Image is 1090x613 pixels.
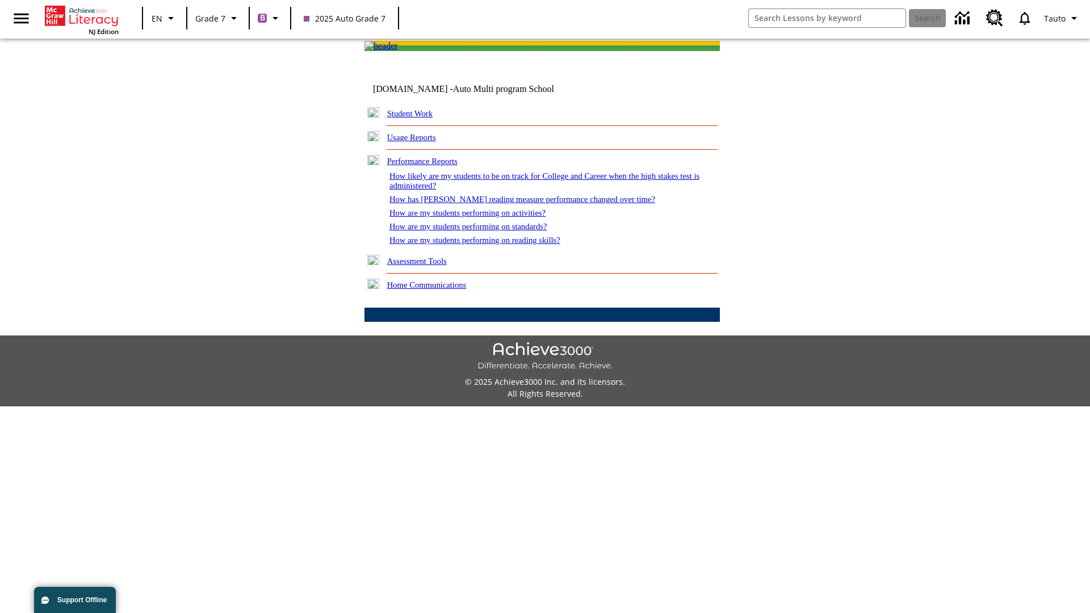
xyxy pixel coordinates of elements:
[1010,3,1039,33] a: Notifications
[387,280,467,289] a: Home Communications
[389,236,560,245] a: How are my students performing on reading skills?
[387,109,433,118] a: Student Work
[367,107,379,117] img: plus.gif
[373,84,582,94] td: [DOMAIN_NAME] -
[45,3,119,36] div: Home
[304,12,385,24] span: 2025 Auto Grade 7
[57,596,107,604] span: Support Offline
[389,195,655,204] a: How has [PERSON_NAME] reading measure performance changed over time?
[260,11,265,25] span: B
[34,587,116,613] button: Support Offline
[387,257,447,266] a: Assessment Tools
[387,157,458,166] a: Performance Reports
[979,3,1010,33] a: Resource Center, Will open in new tab
[146,8,183,28] button: Language: EN, Select a language
[89,27,119,36] span: NJ Edition
[367,155,379,165] img: minus.gif
[364,41,398,51] img: header
[195,12,225,24] span: Grade 7
[389,171,699,190] a: How likely are my students to be on track for College and Career when the high stakes test is adm...
[389,222,547,231] a: How are my students performing on standards?
[453,84,554,94] nobr: Auto Multi program School
[749,9,905,27] input: search field
[152,12,162,24] span: EN
[5,2,38,35] button: Open side menu
[1044,12,1066,24] span: Tauto
[367,255,379,265] img: plus.gif
[477,342,613,371] img: Achieve3000 Differentiate Accelerate Achieve
[367,131,379,141] img: plus.gif
[1039,8,1085,28] button: Profile/Settings
[389,208,546,217] a: How are my students performing on activities?
[367,279,379,289] img: plus.gif
[191,8,245,28] button: Grade: Grade 7, Select a grade
[253,8,287,28] button: Boost Class color is purple. Change class color
[387,133,436,142] a: Usage Reports
[948,3,979,34] a: Data Center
